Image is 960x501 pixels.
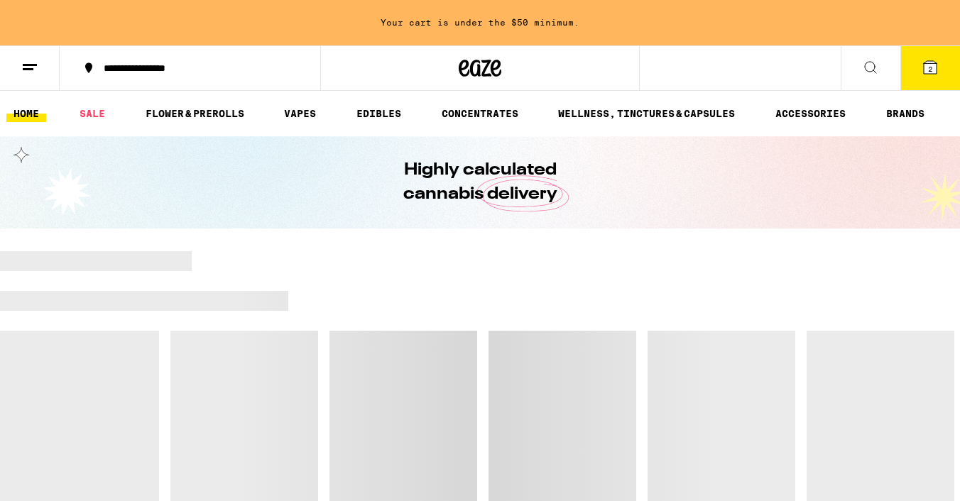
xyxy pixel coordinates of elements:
a: ACCESSORIES [768,105,853,122]
a: FLOWER & PREROLLS [138,105,251,122]
a: SALE [72,105,112,122]
a: HOME [6,105,46,122]
a: CONCENTRATES [435,105,525,122]
span: 2 [928,65,932,73]
a: BRANDS [879,105,932,122]
button: 2 [900,46,960,90]
a: VAPES [277,105,323,122]
a: EDIBLES [349,105,408,122]
a: WELLNESS, TINCTURES & CAPSULES [551,105,742,122]
h1: Highly calculated cannabis delivery [363,158,597,207]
